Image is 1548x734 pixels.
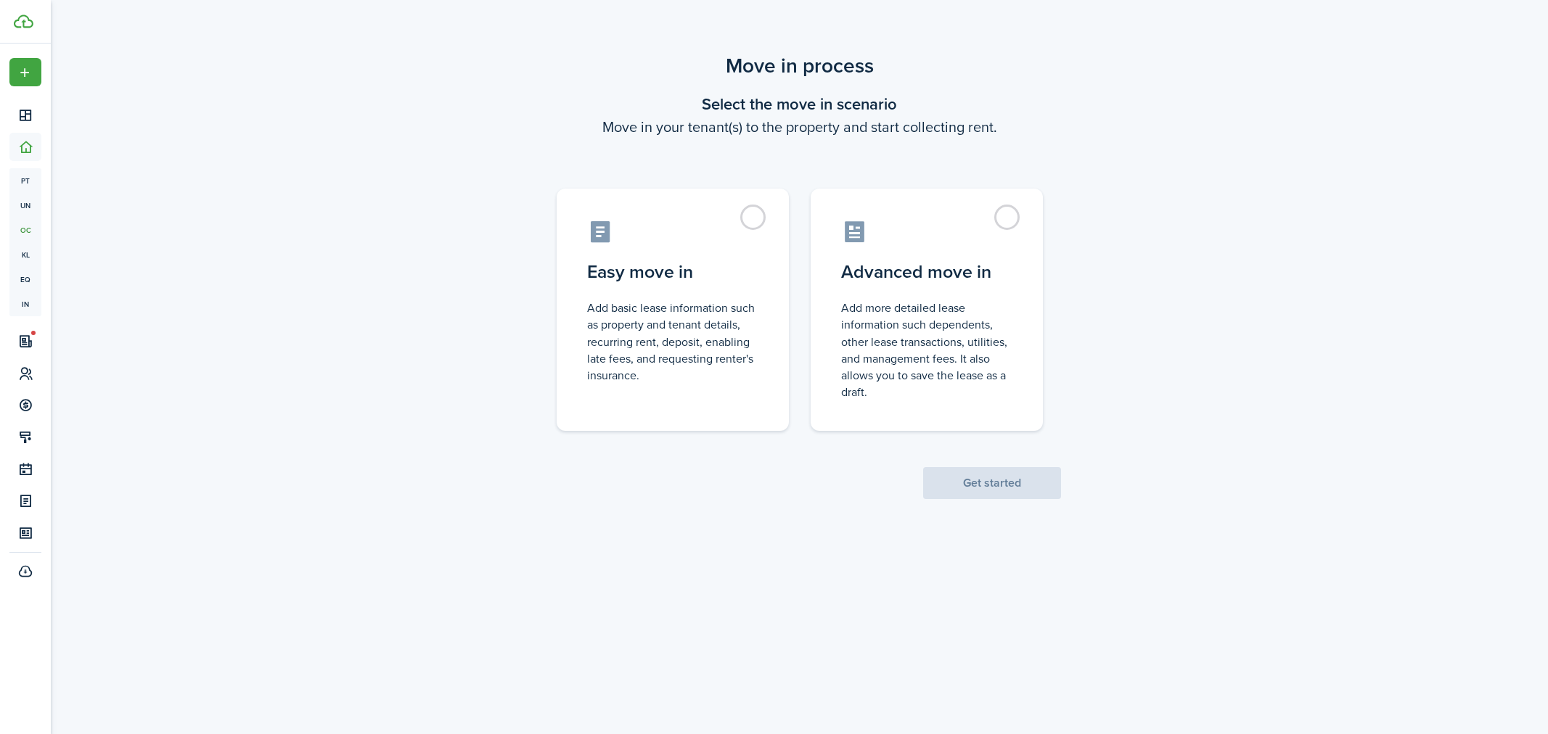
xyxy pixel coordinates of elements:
a: un [9,193,41,218]
img: TenantCloud [14,15,33,28]
a: oc [9,218,41,242]
button: Open menu [9,58,41,86]
wizard-step-header-description: Move in your tenant(s) to the property and start collecting rent. [538,116,1061,138]
wizard-step-header-title: Select the move in scenario [538,92,1061,116]
a: in [9,292,41,316]
control-radio-card-description: Add basic lease information such as property and tenant details, recurring rent, deposit, enablin... [587,300,758,384]
a: eq [9,267,41,292]
a: pt [9,168,41,193]
control-radio-card-title: Easy move in [587,259,758,285]
control-radio-card-description: Add more detailed lease information such dependents, other lease transactions, utilities, and man... [841,300,1012,400]
scenario-title: Move in process [538,51,1061,81]
control-radio-card-title: Advanced move in [841,259,1012,285]
a: kl [9,242,41,267]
